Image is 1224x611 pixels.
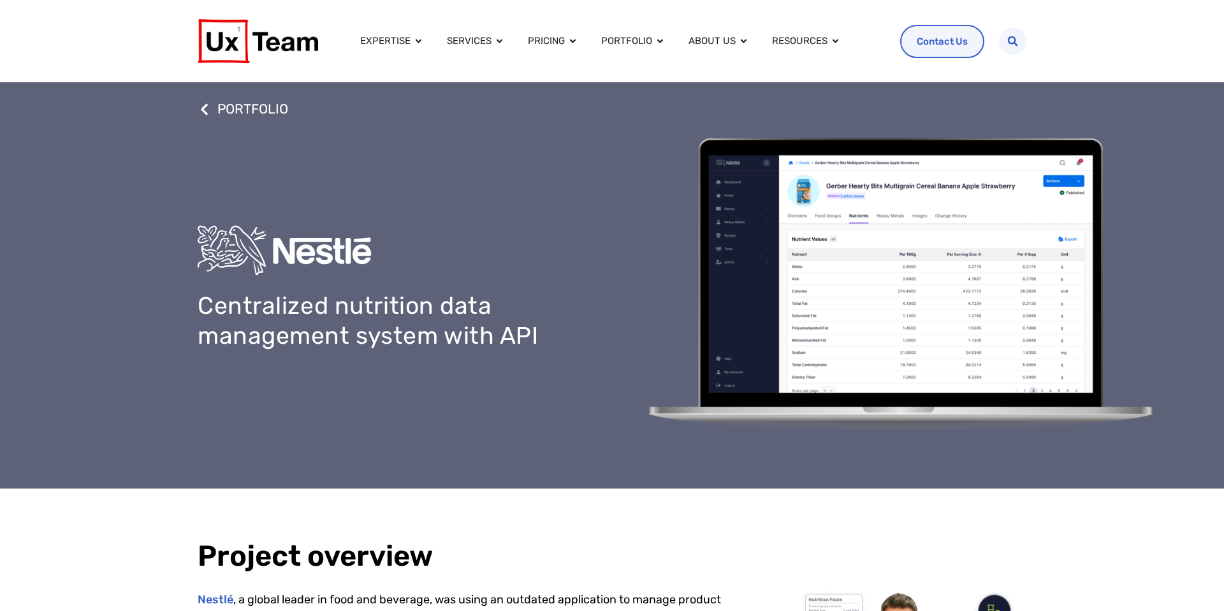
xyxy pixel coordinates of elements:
[917,34,968,49] span: Contact Us
[350,26,891,57] nav: Menu
[772,34,827,48] a: Resources
[198,593,233,607] a: Nestlé
[350,26,891,57] div: Menu Toggle
[601,34,652,48] a: Portfolio
[688,34,736,48] a: About us
[360,34,411,48] a: Expertise
[447,34,492,48] a: Services
[198,19,318,63] img: UX Team Logo
[198,291,612,350] h1: Centralized nutrition data management system with API
[999,27,1026,55] div: Search
[214,98,288,120] span: PORTFOLIO
[198,540,745,573] h2: Project overview
[900,25,984,58] a: Contact Us
[528,34,565,48] a: Pricing
[644,138,1154,438] img: Product page in Nestle's nutrition data management system. In the header is the product image, na...
[198,95,1026,123] a: PORTFOLIO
